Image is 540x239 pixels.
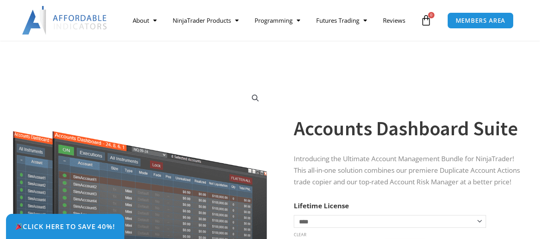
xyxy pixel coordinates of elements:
[308,11,375,30] a: Futures Trading
[294,201,349,210] label: Lifetime License
[294,153,520,188] p: Introducing the Ultimate Account Management Bundle for NinjaTrader! This all-in-one solution comb...
[408,9,444,32] a: 0
[294,115,520,142] h1: Accounts Dashboard Suite
[125,11,165,30] a: About
[247,11,308,30] a: Programming
[15,223,115,230] span: Click Here to save 40%!
[6,214,124,239] a: 🎉Click Here to save 40%!
[447,12,514,29] a: MEMBERS AREA
[22,6,108,35] img: LogoAI | Affordable Indicators – NinjaTrader
[16,223,22,230] img: 🎉
[456,18,506,24] span: MEMBERS AREA
[165,11,247,30] a: NinjaTrader Products
[375,11,413,30] a: Reviews
[248,91,263,105] a: View full-screen image gallery
[125,11,418,30] nav: Menu
[428,12,434,18] span: 0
